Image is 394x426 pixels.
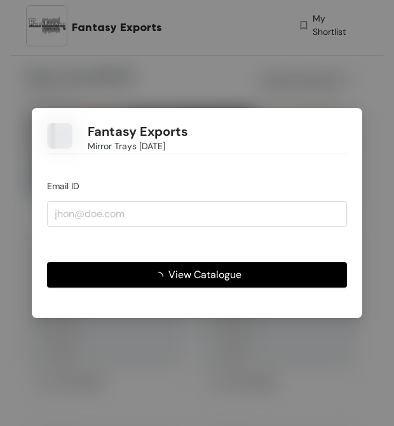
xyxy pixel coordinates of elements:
[47,201,347,227] input: jhon@doe.com
[88,139,165,153] span: Mirror Trays [DATE]
[88,124,188,140] h1: Fantasy Exports
[47,123,72,149] img: Buyer Portal
[47,262,347,288] button: View Catalogue
[47,180,79,192] span: Email ID
[153,272,168,282] span: loading
[168,267,241,283] span: View Catalogue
